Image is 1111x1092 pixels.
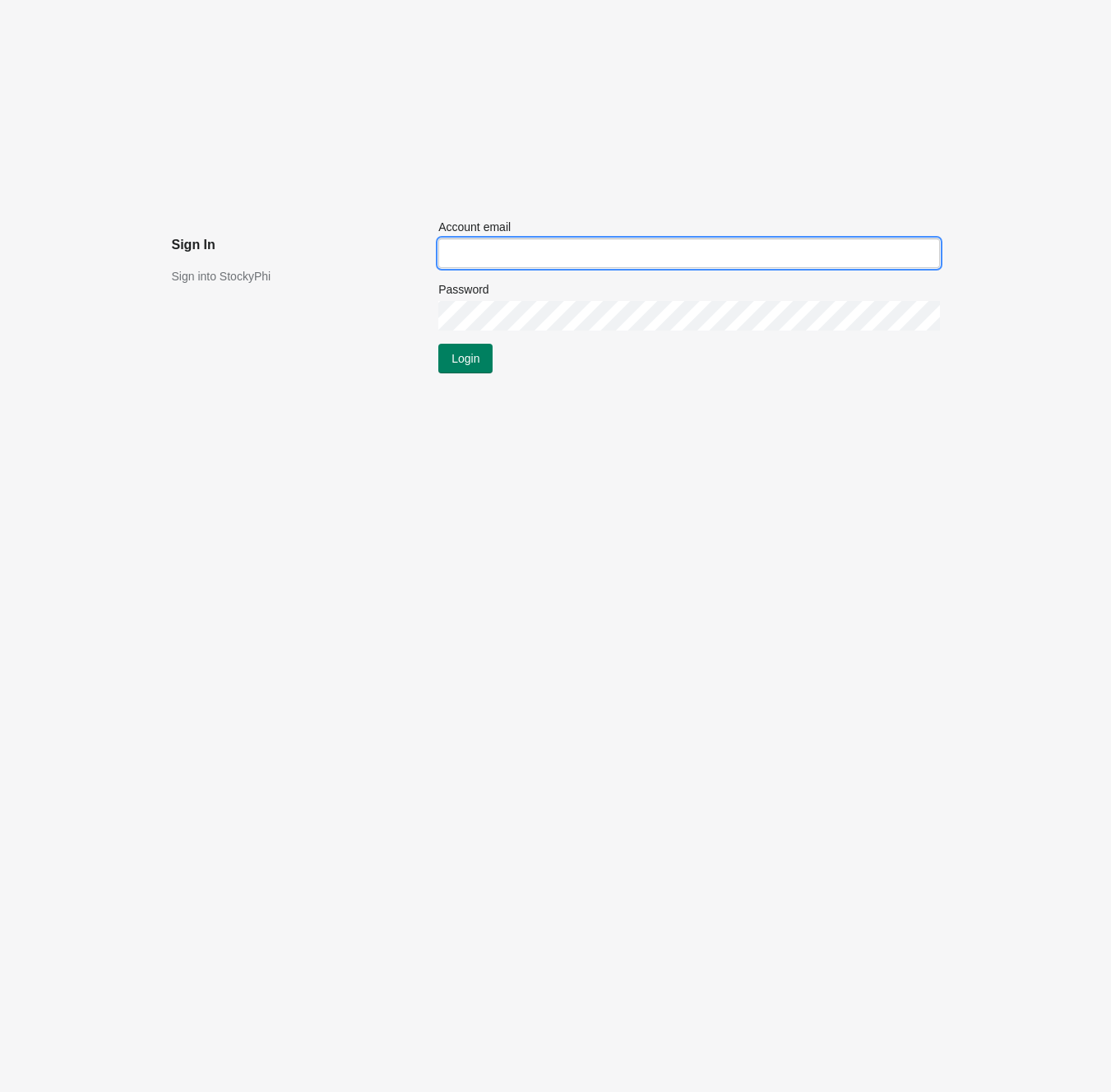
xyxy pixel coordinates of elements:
[438,219,511,235] label: Account email
[172,268,406,285] p: Sign into StockyPhi
[451,352,479,365] span: Login
[438,344,493,373] button: Login
[172,235,406,255] h2: Sign In
[438,281,488,298] label: Password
